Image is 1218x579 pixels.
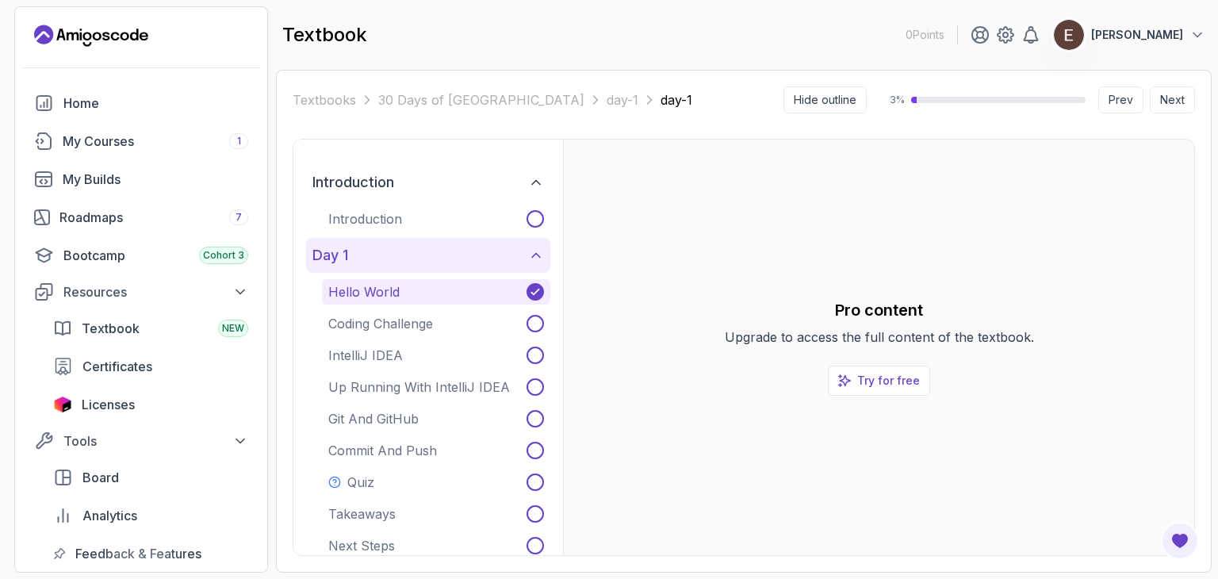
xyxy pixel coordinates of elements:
[328,378,510,397] p: Up Running With IntelliJ IDEA
[322,501,550,527] button: Takeaways
[378,90,584,109] a: 30 Days of [GEOGRAPHIC_DATA]
[322,470,550,495] button: Quiz
[306,165,550,200] button: introduction
[63,282,248,301] div: Resources
[1150,86,1195,113] button: Next
[203,249,244,262] span: Cohort 3
[322,279,550,305] button: Hello World
[725,328,1034,347] p: Upgrade to access the full content of the textbook.
[237,135,241,148] span: 1
[44,313,258,344] a: textbook
[857,373,920,389] p: Try for free
[53,397,72,412] img: jetbrains icon
[347,473,374,492] p: Quiz
[63,431,248,451] div: Tools
[44,500,258,531] a: analytics
[906,27,944,43] p: 0 Points
[322,374,550,400] button: Up Running With IntelliJ IDEA
[44,389,258,420] a: licenses
[75,544,201,563] span: Feedback & Features
[607,90,638,109] a: day-1
[63,132,248,151] div: My Courses
[25,163,258,195] a: builds
[25,87,258,119] a: home
[44,538,258,569] a: feedback
[312,171,394,194] h2: introduction
[312,244,348,266] h2: day 1
[25,240,258,271] a: bootcamp
[63,246,248,265] div: Bootcamp
[322,206,550,232] button: Introduction
[282,22,367,48] h2: textbook
[1161,522,1199,560] button: Open Feedback Button
[82,506,137,525] span: Analytics
[82,395,135,414] span: Licenses
[236,211,242,224] span: 7
[322,343,550,368] button: IntelliJ IDEA
[328,441,437,460] p: Commit and Push
[879,94,905,106] span: 3 %
[82,319,140,338] span: Textbook
[328,282,400,301] p: Hello World
[328,504,396,523] p: Takeaways
[661,90,692,109] span: day-1
[63,170,248,189] div: My Builds
[63,94,248,113] div: Home
[25,201,258,233] a: roadmaps
[25,125,258,157] a: courses
[293,90,356,109] a: Textbooks
[328,536,395,555] p: Next Steps
[1098,86,1143,113] button: Prev
[1091,27,1183,43] p: [PERSON_NAME]
[725,299,1034,321] h2: Pro content
[911,97,1086,103] div: progress
[828,366,930,396] a: Try for free
[222,322,244,335] span: NEW
[1054,20,1084,50] img: user profile image
[328,209,402,228] p: Introduction
[328,314,433,333] p: Coding Challenge
[783,86,867,113] button: Collapse sidebar
[1053,19,1205,51] button: user profile image[PERSON_NAME]
[82,468,119,487] span: Board
[59,208,248,227] div: Roadmaps
[322,438,550,463] button: Commit and Push
[34,23,148,48] a: Landing page
[322,311,550,336] button: Coding Challenge
[306,238,550,273] button: day 1
[322,533,550,558] button: Next Steps
[328,346,403,365] p: IntelliJ IDEA
[25,278,258,306] button: Resources
[25,427,258,455] button: Tools
[328,409,419,428] p: Git and GitHub
[82,357,152,376] span: Certificates
[44,351,258,382] a: certificates
[44,462,258,493] a: board
[322,406,550,431] button: Git and GitHub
